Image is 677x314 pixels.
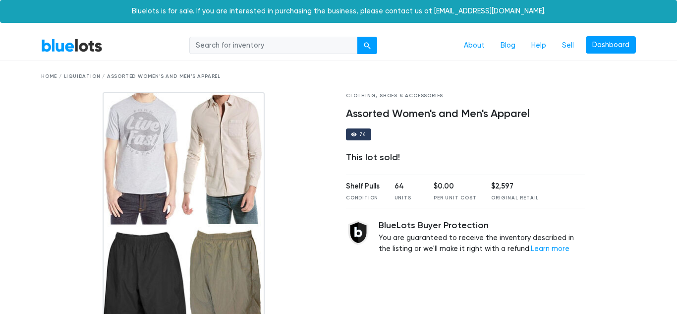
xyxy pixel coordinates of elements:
a: BlueLots [41,38,103,53]
a: Blog [493,36,523,55]
div: Original Retail [491,194,539,202]
div: 64 [395,181,419,192]
a: About [456,36,493,55]
a: Help [523,36,554,55]
a: Sell [554,36,582,55]
div: $0.00 [434,181,476,192]
div: Condition [346,194,380,202]
div: Clothing, Shoes & Accessories [346,92,585,100]
h5: BlueLots Buyer Protection [379,220,585,231]
div: Shelf Pulls [346,181,380,192]
div: You are guaranteed to receive the inventory described in the listing or we'll make it right with ... [379,220,585,254]
div: Per Unit Cost [434,194,476,202]
h4: Assorted Women's and Men's Apparel [346,108,585,121]
div: Home / Liquidation / Assorted Women's and Men's Apparel [41,73,636,80]
img: buyer_protection_shield-3b65640a83011c7d3ede35a8e5a80bfdfaa6a97447f0071c1475b91a4b0b3d01.png [346,220,371,245]
div: $2,597 [491,181,539,192]
div: Units [395,194,419,202]
a: Dashboard [586,36,636,54]
a: Learn more [531,245,569,253]
div: 74 [359,132,366,137]
input: Search for inventory [189,37,358,55]
div: This lot sold! [346,152,585,163]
